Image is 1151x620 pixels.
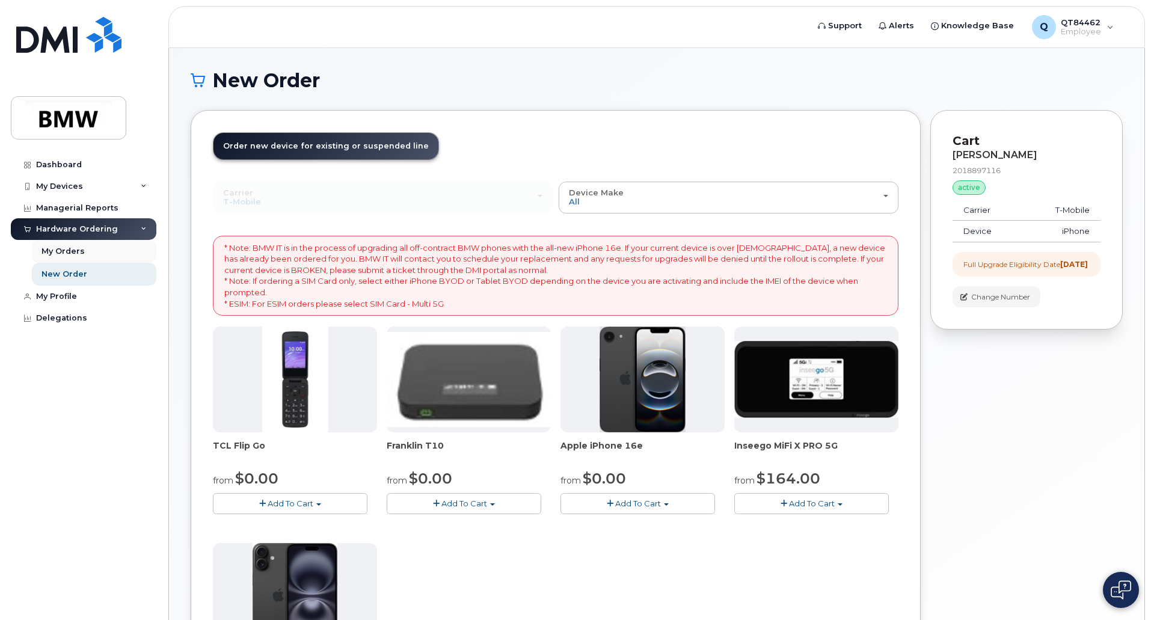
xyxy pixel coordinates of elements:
img: t10.jpg [387,332,551,427]
button: Add To Cart [213,493,367,514]
span: Add To Cart [268,499,313,508]
button: Change Number [953,286,1040,307]
strong: [DATE] [1060,260,1088,269]
td: Device [953,221,1022,242]
p: * Note: BMW IT is in the process of upgrading all off-contract BMW phones with the all-new iPhone... [224,242,887,309]
div: Full Upgrade Eligibility Date [963,259,1088,269]
small: from [560,475,581,486]
span: Order new device for existing or suspended line [223,141,429,150]
span: All [569,197,580,206]
span: Add To Cart [789,499,835,508]
button: Add To Cart [560,493,715,514]
div: [PERSON_NAME] [953,150,1100,161]
span: Add To Cart [615,499,661,508]
div: Apple iPhone 16e [560,440,725,464]
small: from [213,475,233,486]
span: $0.00 [235,470,278,487]
img: Open chat [1111,580,1131,600]
small: from [387,475,407,486]
span: Device Make [569,188,624,197]
span: Change Number [971,292,1030,302]
small: from [734,475,755,486]
button: Add To Cart [734,493,889,514]
span: $0.00 [409,470,452,487]
td: Carrier [953,200,1022,221]
h1: New Order [191,70,1123,91]
div: Inseego MiFi X PRO 5G [734,440,898,464]
p: Cart [953,132,1100,150]
div: Franklin T10 [387,440,551,464]
span: $164.00 [757,470,820,487]
img: TCL_FLIP_MODE.jpg [262,327,328,432]
div: TCL Flip Go [213,440,377,464]
img: iphone16e.png [600,327,686,432]
td: iPhone [1022,221,1100,242]
span: $0.00 [583,470,626,487]
button: Add To Cart [387,493,541,514]
span: Add To Cart [441,499,487,508]
div: active [953,180,986,195]
td: T-Mobile [1022,200,1100,221]
img: cut_small_inseego_5G.jpg [734,341,898,418]
div: 2018897116 [953,165,1100,176]
button: Device Make All [559,182,898,213]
